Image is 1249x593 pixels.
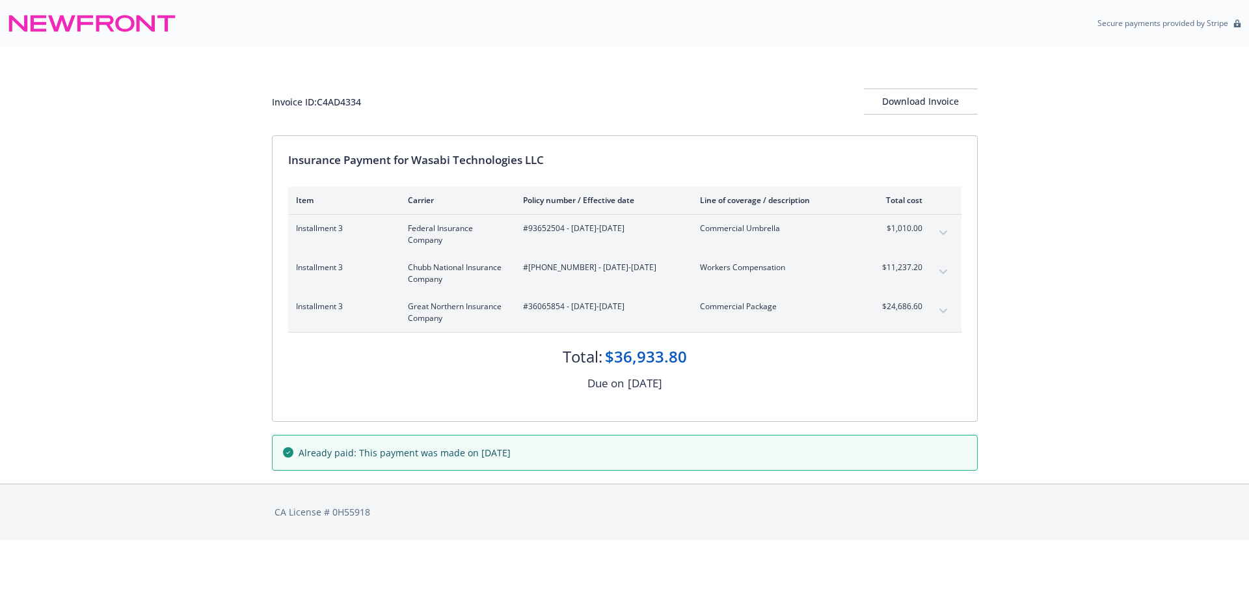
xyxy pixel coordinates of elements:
span: $11,237.20 [874,262,922,273]
p: Secure payments provided by Stripe [1097,18,1228,29]
div: Installment 3Great Northern Insurance Company#36065854 - [DATE]-[DATE]Commercial Package$24,686.6... [288,293,961,332]
button: expand content [933,301,954,322]
span: Great Northern Insurance Company [408,301,502,324]
div: Insurance Payment for Wasabi Technologies LLC [288,152,961,169]
div: Invoice ID: C4AD4334 [272,95,361,109]
div: Total: [563,346,602,368]
span: Commercial Umbrella [700,223,853,234]
div: Installment 3Federal Insurance Company#93652504 - [DATE]-[DATE]Commercial Umbrella$1,010.00expand... [288,215,961,254]
div: $36,933.80 [605,346,687,368]
button: expand content [933,262,954,283]
span: Chubb National Insurance Company [408,262,502,285]
div: CA License # 0H55918 [275,505,975,519]
span: Installment 3 [296,223,387,234]
span: #93652504 - [DATE]-[DATE] [523,223,679,234]
div: Item [296,195,387,206]
span: Workers Compensation [700,262,853,273]
div: Download Invoice [864,89,978,114]
span: $24,686.60 [874,301,922,312]
span: $1,010.00 [874,223,922,234]
div: Installment 3Chubb National Insurance Company#[PHONE_NUMBER] - [DATE]-[DATE]Workers Compensation$... [288,254,961,293]
span: Federal Insurance Company [408,223,502,246]
div: [DATE] [628,375,662,392]
div: Carrier [408,195,502,206]
div: Policy number / Effective date [523,195,679,206]
button: Download Invoice [864,89,978,115]
span: Already paid: This payment was made on [DATE] [299,446,511,460]
div: Total cost [874,195,922,206]
div: Due on [587,375,624,392]
button: expand content [933,223,954,243]
span: Installment 3 [296,301,387,312]
span: #36065854 - [DATE]-[DATE] [523,301,679,312]
span: Installment 3 [296,262,387,273]
span: Commercial Package [700,301,853,312]
span: #[PHONE_NUMBER] - [DATE]-[DATE] [523,262,679,273]
div: Line of coverage / description [700,195,853,206]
